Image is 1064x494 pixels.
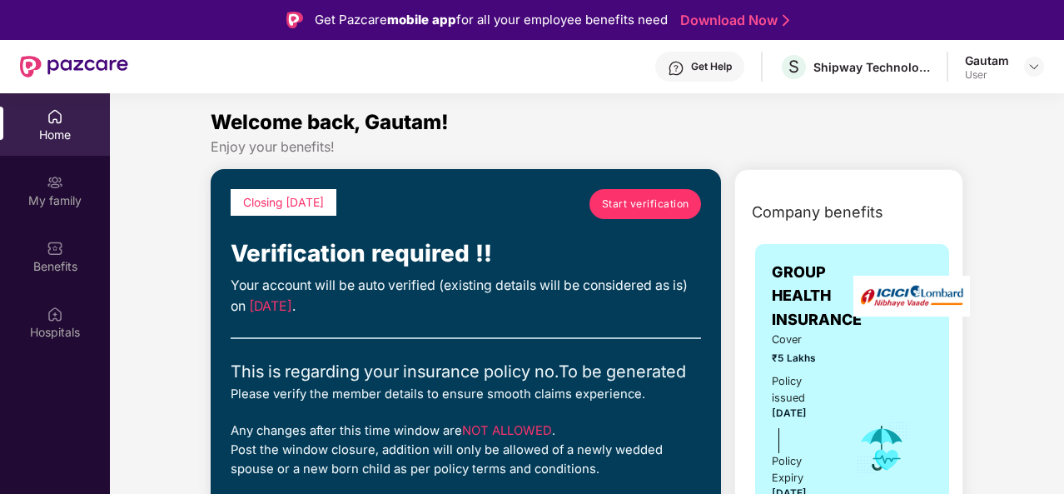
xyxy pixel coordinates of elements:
div: Get Pazcare for all your employee benefits need [315,10,668,30]
div: Policy Expiry [772,453,833,487]
div: Any changes after this time window are . Post the window closure, addition will only be allowed o... [231,422,701,480]
img: Stroke [783,12,789,29]
img: New Pazcare Logo [20,56,128,77]
img: svg+xml;base64,PHN2ZyBpZD0iSGVscC0zMngzMiIgeG1sbnM9Imh0dHA6Ly93d3cudzMub3JnLzIwMDAvc3ZnIiB3aWR0aD... [668,60,684,77]
span: Closing [DATE] [243,196,324,209]
span: Company benefits [752,201,883,224]
img: Logo [286,12,303,28]
div: User [965,68,1009,82]
span: Start verification [602,196,689,212]
span: [DATE] [772,407,807,419]
span: [DATE] [249,298,292,314]
span: Welcome back, Gautam! [211,110,449,134]
img: svg+xml;base64,PHN2ZyBpZD0iSG9zcGl0YWxzIiB4bWxucz0iaHR0cDovL3d3dy53My5vcmcvMjAwMC9zdmciIHdpZHRoPS... [47,306,63,322]
div: Policy issued [772,373,833,407]
strong: mobile app [387,12,456,27]
span: Cover [772,332,833,348]
img: icon [855,421,909,476]
span: GROUP HEALTH INSURANCE [772,261,862,332]
img: svg+xml;base64,PHN2ZyBpZD0iRHJvcGRvd24tMzJ4MzIiIHhtbG5zPSJodHRwOi8vd3d3LnczLm9yZy8yMDAwL3N2ZyIgd2... [1027,60,1041,73]
img: insurerLogo [853,276,970,317]
span: S [788,57,799,77]
a: Download Now [680,12,784,29]
div: Verification required !! [231,236,701,272]
img: svg+xml;base64,PHN2ZyBpZD0iQmVuZWZpdHMiIHhtbG5zPSJodHRwOi8vd3d3LnczLm9yZy8yMDAwL3N2ZyIgd2lkdGg9Ij... [47,240,63,257]
span: NOT ALLOWED [462,423,552,438]
span: ₹5 Lakhs [772,351,833,367]
div: Please verify the member details to ensure smooth claims experience. [231,385,701,404]
div: This is regarding your insurance policy no. To be generated [231,359,701,385]
div: Enjoy your benefits! [211,138,963,156]
img: svg+xml;base64,PHN2ZyB3aWR0aD0iMjAiIGhlaWdodD0iMjAiIHZpZXdCb3g9IjAgMCAyMCAyMCIgZmlsbD0ibm9uZSIgeG... [47,174,63,191]
img: svg+xml;base64,PHN2ZyBpZD0iSG9tZSIgeG1sbnM9Imh0dHA6Ly93d3cudzMub3JnLzIwMDAvc3ZnIiB3aWR0aD0iMjAiIG... [47,108,63,125]
div: Your account will be auto verified (existing details will be considered as is) on . [231,276,701,317]
div: Get Help [691,60,732,73]
div: Gautam [965,52,1009,68]
a: Start verification [589,189,701,219]
div: Shipway Technology Pvt. Ltd [813,59,930,75]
